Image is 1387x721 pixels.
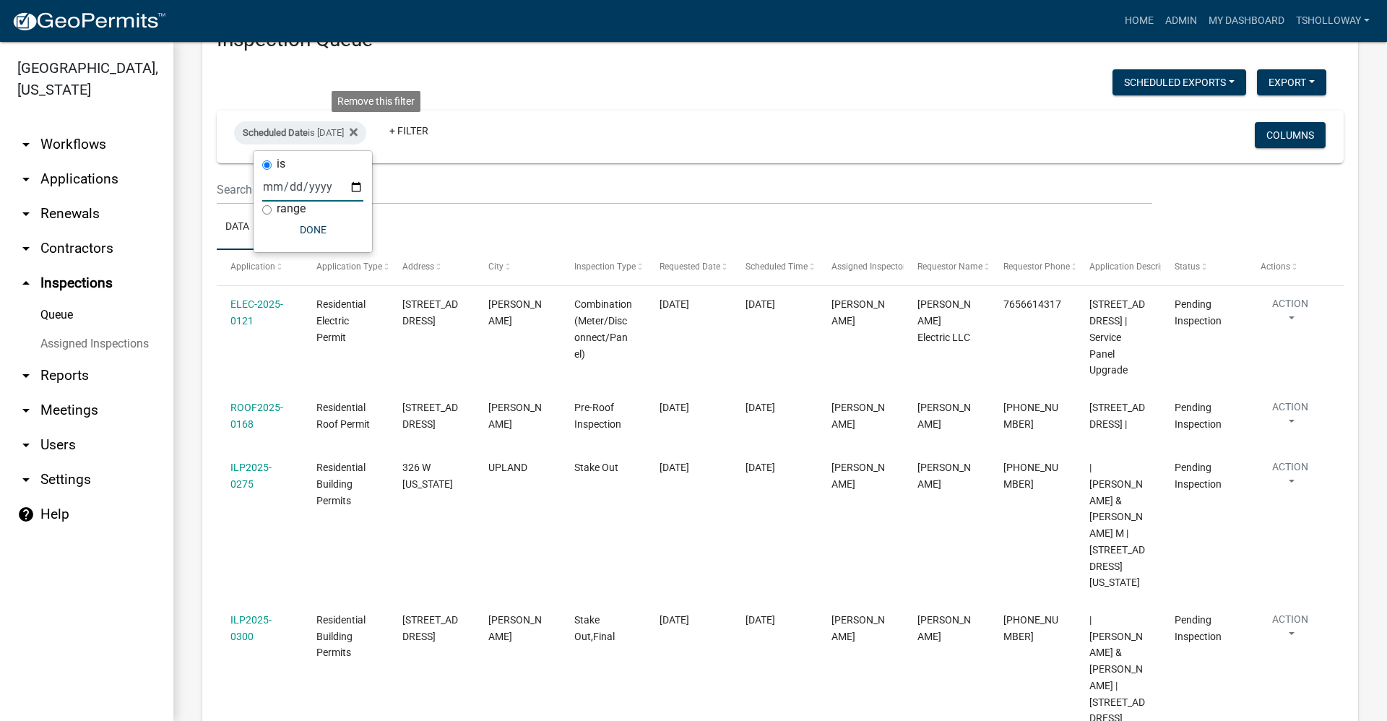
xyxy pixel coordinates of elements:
i: arrow_drop_up [17,275,35,292]
datatable-header-cell: Status [1161,250,1247,285]
a: ILP2025-0300 [230,614,272,642]
i: arrow_drop_down [17,170,35,188]
span: 5516 S WESTERN AVE [402,614,458,642]
span: Pre-Roof Inspection [574,402,621,430]
a: My Dashboard [1203,7,1290,35]
i: arrow_drop_down [17,436,35,454]
a: Home [1119,7,1159,35]
i: arrow_drop_down [17,205,35,223]
datatable-header-cell: Requestor Name [904,250,990,285]
span: Requestor Name [917,262,982,272]
button: Action [1261,612,1320,648]
div: [DATE] [746,400,803,416]
datatable-header-cell: Inspection Type [560,250,646,285]
span: Pending Inspection [1175,614,1222,642]
div: Remove this filter [332,91,420,112]
span: 3750 N PENBROOK DR [402,298,458,327]
i: arrow_drop_down [17,240,35,257]
span: City [488,262,504,272]
a: ILP2025-0275 [230,462,272,490]
span: Actions [1261,262,1290,272]
span: Status [1175,262,1200,272]
span: Randy Berryhill [831,298,885,327]
span: 10/15/2025 [660,614,689,626]
span: 219 N GREENBERRY ST [402,402,458,430]
span: Randy Berryhill [831,614,885,642]
span: Residential Building Permits [316,614,366,659]
a: + Filter [378,118,440,144]
span: MARION [488,298,542,327]
span: Residential Building Permits [316,462,366,506]
a: ROOF2025-0168 [230,402,283,430]
span: 10/15/2025 [660,462,689,473]
span: 1765-998-7020 [1003,462,1058,490]
label: is [277,158,285,170]
button: Action [1261,459,1320,496]
span: Application [230,262,275,272]
datatable-header-cell: Requestor Phone [990,250,1076,285]
datatable-header-cell: Actions [1247,250,1333,285]
button: Action [1261,296,1320,332]
span: 765-673-4182 [1003,402,1058,430]
datatable-header-cell: Application [217,250,303,285]
datatable-header-cell: Scheduled Time [732,250,818,285]
datatable-header-cell: City [475,250,561,285]
button: Columns [1255,122,1326,148]
span: Address [402,262,434,272]
span: Stake Out [574,462,618,473]
a: Admin [1159,7,1203,35]
button: Scheduled Exports [1112,69,1246,95]
span: Carl Burman Electric LLC [917,298,971,343]
a: Data [217,204,258,251]
span: 326 W INDIANA [402,462,453,490]
div: [DATE] [746,296,803,313]
datatable-header-cell: Address [389,250,475,285]
span: MARION [488,614,542,642]
span: 7656614317 [1003,298,1061,310]
datatable-header-cell: Requested Date [646,250,732,285]
span: Combination (Meter/Disconnect/Panel) [574,298,632,359]
span: Randy Berryhill [831,462,885,490]
span: 10/15/2025 [660,402,689,413]
span: Pending Inspection [1175,462,1222,490]
label: range [277,203,306,215]
span: Application Description [1089,262,1180,272]
span: Application Type [316,262,382,272]
span: SWEETSER [488,402,542,430]
a: tsholloway [1290,7,1375,35]
span: 3750 N PENBROOK DR | Service Panel Upgrade [1089,298,1145,376]
i: help [17,506,35,523]
datatable-header-cell: Application Description [1075,250,1161,285]
span: Inspection Type [574,262,636,272]
span: Randy Berryhill [831,402,885,430]
div: [DATE] [746,459,803,476]
button: Export [1257,69,1326,95]
span: | HARMON, MICHAEL S & TRACEY M | 326 W INDIANA [1089,462,1145,588]
datatable-header-cell: Assigned Inspector [818,250,904,285]
div: is [DATE] [234,121,366,144]
i: arrow_drop_down [17,367,35,384]
span: 765-603-6154 [1003,614,1058,642]
i: arrow_drop_down [17,136,35,153]
span: 10/15/2025 [660,298,689,310]
button: Action [1261,400,1320,436]
a: ELEC-2025-0121 [230,298,283,327]
span: Mikhail Armagh [917,614,971,642]
span: UPLAND [488,462,527,473]
span: Pending Inspection [1175,298,1222,327]
span: Pending Inspection [1175,402,1222,430]
span: Residential Roof Permit [316,402,370,430]
span: Stake Out,Final [574,614,615,642]
span: Residential Electric Permit [316,298,366,343]
span: 219 N GREENBERRY ST | [1089,402,1145,430]
input: Search for inspections [217,175,1152,204]
span: Scheduled Time [746,262,808,272]
span: Kiley Freeman [917,402,971,430]
span: Assigned Inspector [831,262,906,272]
button: Done [262,217,363,243]
div: [DATE] [746,612,803,629]
datatable-header-cell: Application Type [303,250,389,285]
span: Scheduled Date [243,127,308,138]
span: Bruce Sebestyen [917,462,971,490]
span: Requestor Phone [1003,262,1070,272]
